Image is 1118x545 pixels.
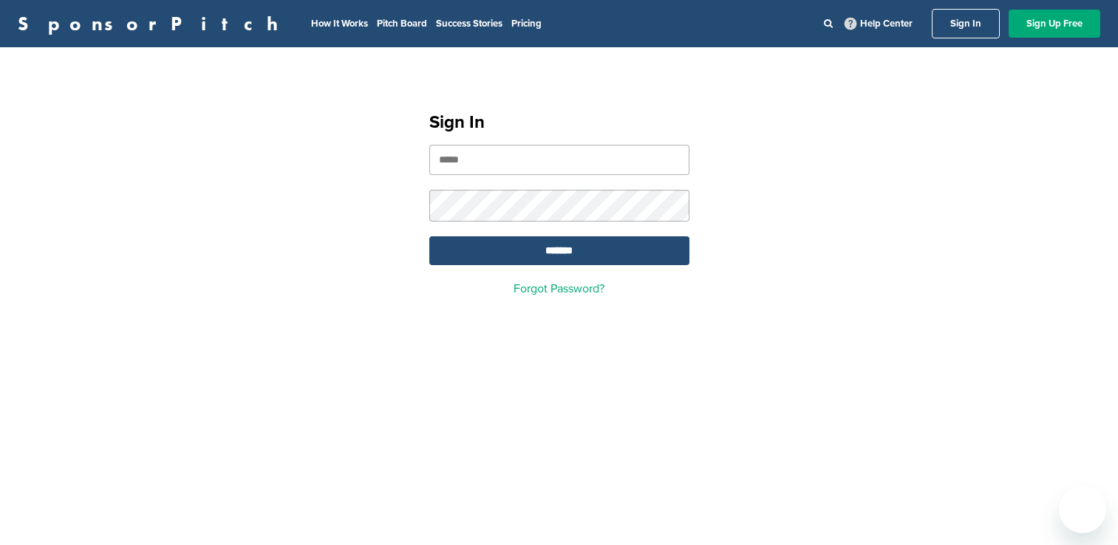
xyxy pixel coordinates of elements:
[511,18,542,30] a: Pricing
[377,18,427,30] a: Pitch Board
[18,14,287,33] a: SponsorPitch
[842,15,916,32] a: Help Center
[311,18,368,30] a: How It Works
[514,281,604,296] a: Forgot Password?
[1009,10,1100,38] a: Sign Up Free
[436,18,502,30] a: Success Stories
[932,9,1000,38] a: Sign In
[1059,486,1106,533] iframe: Button to launch messaging window
[429,109,689,136] h1: Sign In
